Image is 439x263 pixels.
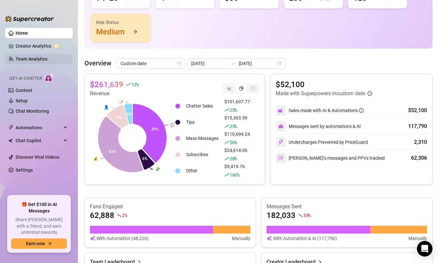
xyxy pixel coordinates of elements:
div: Undercharges Prevented by PriceGuard [276,137,368,147]
span: 12 % [131,81,139,87]
td: Tips [183,114,221,130]
span: Earn now [26,241,45,246]
article: $52,100 [276,79,372,90]
span: 25 % [230,107,237,113]
span: line-chart [227,86,232,91]
article: Overview [84,58,111,68]
img: AI Chatter [44,73,55,82]
span: rise [224,108,229,112]
span: 🎁 Get $100 in AI Messages [11,201,67,214]
span: Izzy AI Chatter [9,75,42,82]
text: 💸 [155,166,160,171]
td: Chatter Sales [183,98,221,114]
span: 56 % [230,139,237,145]
span: 28 % [230,155,237,162]
span: Share [PERSON_NAME] with a friend, and earn unlimited rewards [11,217,67,236]
a: Chat Monitoring [16,109,49,114]
td: Mass Messages [183,131,221,146]
span: Chat Copilot [16,135,62,146]
span: fall [117,213,121,218]
span: rise [126,82,131,87]
div: 62,306 [411,154,427,162]
article: With Automation (48,226) [96,235,149,242]
span: Custom date [120,59,181,68]
span: rise [224,173,229,177]
text: 👤 [104,105,109,109]
span: info-circle [368,91,372,96]
a: Team Analytics [16,56,47,62]
div: $110,694.24 [224,131,250,146]
img: svg%3e [278,108,284,113]
div: Risk Status [96,19,145,26]
article: Messages Sent [267,203,427,210]
article: With Automation & AI (117,790) [273,235,337,242]
span: info-circle [359,108,364,113]
text: 📝 [119,99,123,104]
span: 2 % [122,212,127,218]
span: arrow-right [47,241,52,246]
span: thunderbolt [8,125,14,130]
span: swap-right [231,61,236,66]
input: End date [239,60,276,67]
div: 117,790 [408,122,427,130]
span: arrow-right [133,29,137,34]
input: Start date [191,60,228,67]
img: svg%3e [267,235,272,242]
span: to [231,61,236,66]
img: svg%3e [90,235,95,242]
img: logo-BBDzfeDw.svg [5,16,54,22]
button: Earn nowarrow-right [11,238,67,249]
div: Open Intercom Messenger [417,241,433,257]
a: Discover Viral Videos [16,154,59,160]
span: rise [224,156,229,161]
div: [PERSON_NAME]’s messages and PPVs tracked [276,153,385,163]
div: Sales made with AI & Automations [289,107,364,114]
div: $24,614.06 [224,147,250,162]
span: pie-chart [239,86,244,91]
img: Chat Copilot [8,138,13,143]
div: 2,310 [414,138,427,146]
span: dollar-circle [251,86,255,91]
text: 💬 [170,122,175,127]
article: Revenue [90,90,139,97]
text: 💰 [93,156,98,161]
span: 54 % [303,212,311,218]
span: 166 % [230,172,240,178]
article: 182,033 [267,210,295,221]
a: Home [16,30,28,36]
div: $101,607.77 [224,98,250,114]
div: $52,100 [408,107,427,114]
span: rise [224,124,229,129]
article: Manually [408,235,427,242]
a: Creator Analytics exclamation-circle [16,41,68,51]
td: Other [183,163,221,178]
span: Automations [16,122,62,133]
span: fall [298,213,303,218]
article: Made with Superpowers in custom date [276,90,365,97]
span: rise [224,140,229,145]
a: Setup [16,98,28,103]
span: 25 % [230,123,237,129]
span: calendar [177,62,181,65]
article: $261,639 [90,79,123,90]
article: Manually [232,235,250,242]
article: Fans Engaged [90,203,250,210]
img: svg%3e [278,124,283,129]
img: svg%3e [278,139,284,145]
td: Subscribes [183,147,221,162]
div: segmented control [223,83,259,94]
a: Content [16,88,32,93]
a: Settings [16,167,33,173]
article: 62,888 [90,210,114,221]
div: Messages sent by automations & AI [276,121,361,131]
div: $9,419.76 [224,163,250,178]
img: svg%3e [278,155,284,161]
div: $15,303.59 [224,114,250,130]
